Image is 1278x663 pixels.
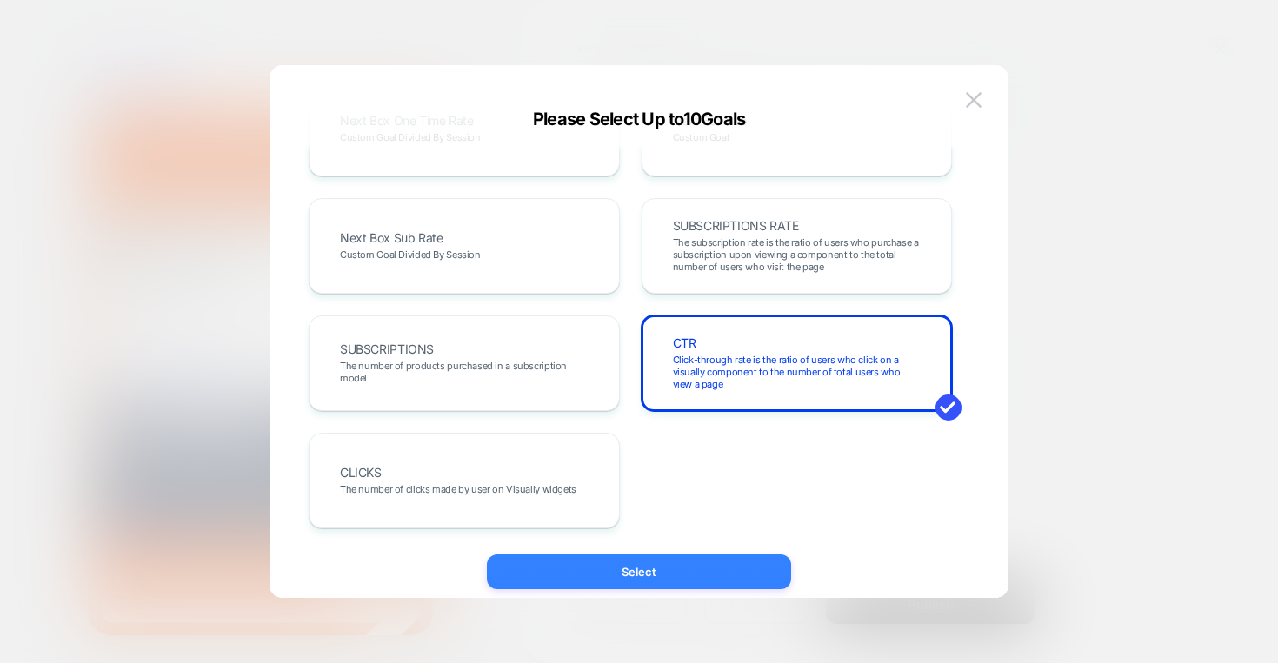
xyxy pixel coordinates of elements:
img: close [966,92,982,107]
h2: FRESH SEASON. FRESH SHAVE. [9,213,336,404]
iframe: Kodif Chat widget [266,501,344,580]
span: Custom Goal [673,131,729,143]
span: The number of products purchased in a subscription model [340,360,589,384]
h2: TIRED OF ONE-SIZE-FITS-ALL GROOMING? [9,156,336,235]
a: START CUSTOMIZING [9,318,146,337]
span: CTR [673,337,696,349]
span: Please Select Up to 10 Goals [533,109,746,129]
span: SUBSCRIPTIONS RATE [673,220,799,232]
span: The number of clicks made by user on Visually widgets [340,483,576,495]
button: Select [487,554,791,589]
span: Click-through rate is the ratio of users who click on a visually component to the number of total... [673,354,922,390]
span: The subscription rate is the ratio of users who purchase a subscription upon viewing a component ... [673,236,922,273]
p: Customize your starter set with the goods you actually want to use. [9,252,336,302]
a: REP YOUR SCHOOL [9,457,134,476]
